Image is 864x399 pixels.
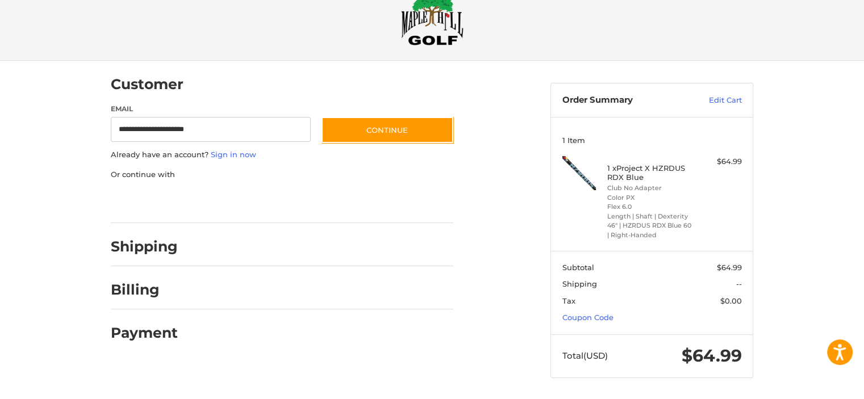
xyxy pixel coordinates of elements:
[607,202,694,212] li: Flex 6.0
[111,75,183,93] h2: Customer
[562,279,597,288] span: Shipping
[562,136,742,145] h3: 1 Item
[203,191,289,212] iframe: PayPal-paylater
[770,368,864,399] iframe: Google Customer Reviews
[720,296,742,305] span: $0.00
[607,193,694,203] li: Color PX
[111,238,178,255] h2: Shipping
[562,296,575,305] span: Tax
[682,345,742,366] span: $64.99
[607,163,694,182] h4: 1 x Project X HZRDUS RDX Blue
[607,212,694,240] li: Length | Shaft | Dexterity 46" | HZRDUS RDX Blue 60 | Right-Handed
[607,183,694,193] li: Club No Adapter
[562,263,594,272] span: Subtotal
[736,279,742,288] span: --
[697,156,742,167] div: $64.99
[111,104,311,114] label: Email
[107,191,193,212] iframe: PayPal-paypal
[322,117,453,143] button: Continue
[562,350,608,361] span: Total (USD)
[111,324,178,342] h2: Payment
[684,95,742,106] a: Edit Cart
[562,95,684,106] h3: Order Summary
[111,169,453,180] p: Or continue with
[562,313,613,322] a: Coupon Code
[717,263,742,272] span: $64.99
[111,281,177,299] h2: Billing
[211,150,256,159] a: Sign in now
[111,149,453,161] p: Already have an account?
